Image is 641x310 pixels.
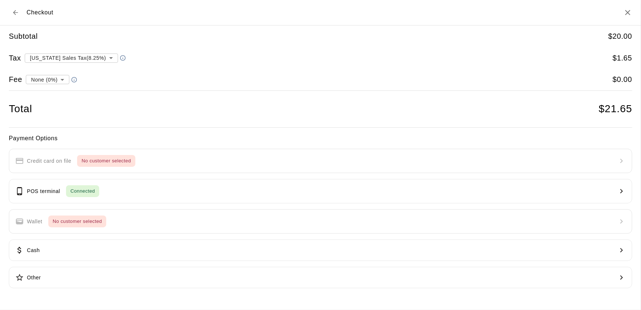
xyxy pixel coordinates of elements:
[66,187,99,196] span: Connected
[613,53,632,63] h5: $ 1.65
[25,51,118,65] div: [US_STATE] Sales Tax ( 8.25 %)
[599,103,632,116] h4: $ 21.65
[26,73,69,86] div: None (0%)
[9,179,632,203] button: POS terminalConnected
[608,31,632,41] h5: $ 20.00
[9,240,632,261] button: Cash
[9,6,53,19] div: Checkout
[9,31,38,41] h5: Subtotal
[9,267,632,288] button: Other
[9,75,22,85] h5: Fee
[9,53,21,63] h5: Tax
[27,274,41,282] p: Other
[27,187,60,195] p: POS terminal
[9,134,632,143] h6: Payment Options
[613,75,632,85] h5: $ 0.00
[9,6,22,19] button: Back to cart
[9,103,32,116] h4: Total
[623,8,632,17] button: Close
[27,247,40,254] p: Cash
